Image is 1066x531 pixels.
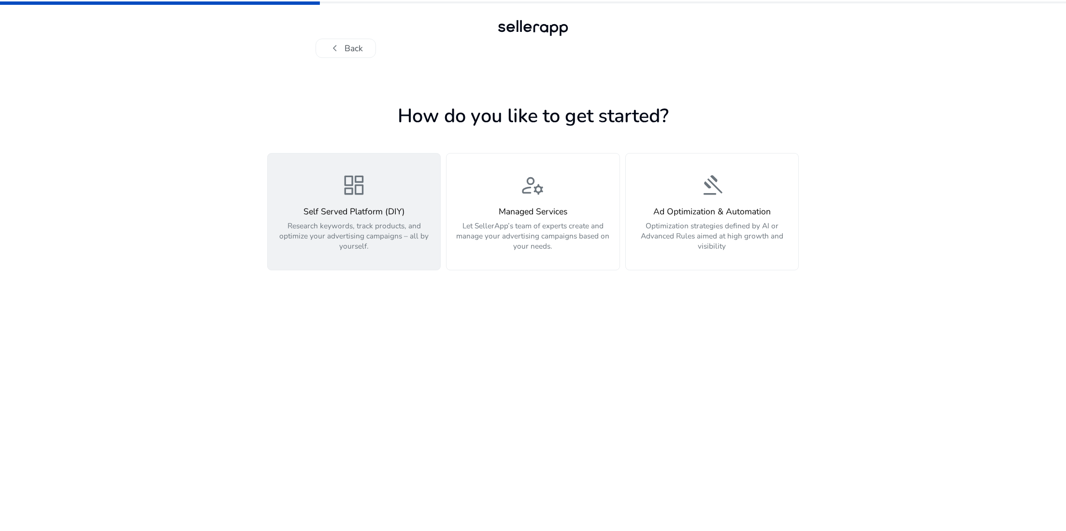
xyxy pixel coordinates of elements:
[316,39,376,58] button: chevron_leftBack
[632,221,792,251] p: Optimization strategies defined by AI or Advanced Rules aimed at high growth and visibility
[329,42,341,55] span: chevron_left
[274,207,434,217] h4: Self Served Platform (DIY)
[341,173,367,198] span: dashboard
[699,173,725,198] span: gavel
[520,173,546,198] span: manage_accounts
[274,221,434,251] p: Research keywords, track products, and optimize your advertising campaigns – all by yourself.
[625,153,799,270] button: gavelAd Optimization & AutomationOptimization strategies defined by AI or Advanced Rules aimed at...
[453,221,613,251] p: Let SellerApp’s team of experts create and manage your advertising campaigns based on your needs.
[632,207,792,217] h4: Ad Optimization & Automation
[453,207,613,217] h4: Managed Services
[267,153,441,270] button: dashboardSelf Served Platform (DIY)Research keywords, track products, and optimize your advertisi...
[446,153,619,270] button: manage_accountsManaged ServicesLet SellerApp’s team of experts create and manage your advertising...
[267,105,799,128] h1: How do you like to get started?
